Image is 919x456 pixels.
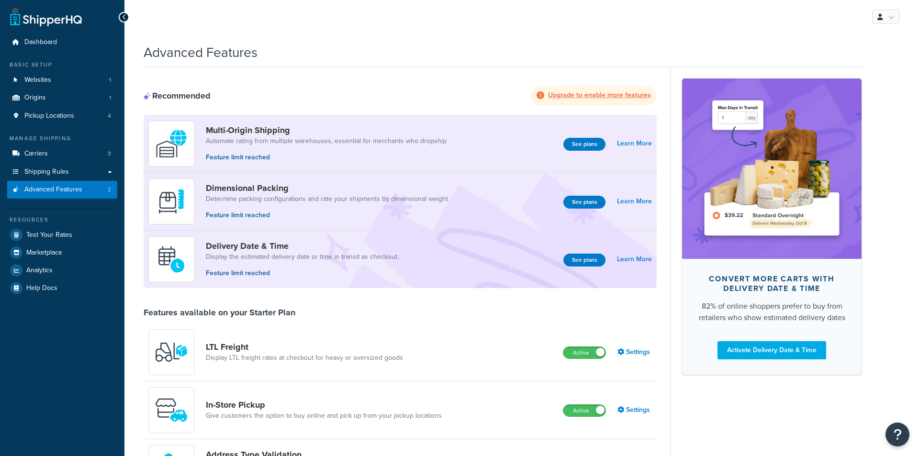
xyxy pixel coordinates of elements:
[696,93,847,244] img: feature-image-ddt-36eae7f7280da8017bfb280eaccd9c446f90b1fe08728e4019434db127062ab4.png
[24,94,46,102] span: Origins
[109,94,111,102] span: 1
[206,136,447,146] a: Automate rating from multiple warehouses, essential for merchants who dropship
[563,347,605,358] label: Active
[7,163,117,181] a: Shipping Rules
[7,33,117,51] a: Dashboard
[206,152,447,163] p: Feature limit reached
[155,185,188,218] img: DTVBYsAAAAAASUVORK5CYII=
[617,403,652,417] a: Settings
[7,145,117,163] li: Carriers
[206,210,448,221] p: Feature limit reached
[563,405,605,416] label: Active
[24,186,82,194] span: Advanced Features
[7,107,117,125] a: Pickup Locations4
[7,181,117,199] a: Advanced Features2
[548,90,651,100] strong: Upgrade to enable more features
[24,112,74,120] span: Pickup Locations
[563,138,605,151] a: See plans
[206,241,399,251] a: Delivery Date & Time
[7,181,117,199] li: Advanced Features
[7,226,117,244] a: Test Your Rates
[24,38,57,46] span: Dashboard
[144,307,295,318] div: Features available on your Starter Plan
[206,411,442,421] a: Give customers the option to buy online and pick up from your pickup locations
[206,268,399,278] p: Feature limit reached
[206,252,399,262] a: Display the estimated delivery date or time in transit as checkout.
[617,345,652,359] a: Settings
[697,274,846,293] div: Convert more carts with delivery date & time
[206,400,442,410] a: In-Store Pickup
[206,342,403,352] a: LTL Freight
[617,195,652,208] a: Learn More
[885,423,909,446] button: Open Resource Center
[24,168,69,176] span: Shipping Rules
[563,254,605,267] a: See plans
[7,107,117,125] li: Pickup Locations
[206,194,448,204] a: Determine packing configurations and rate your shipments by dimensional weight
[697,300,846,323] div: 82% of online shoppers prefer to buy from retailers who show estimated delivery dates
[7,216,117,224] div: Resources
[206,353,403,363] a: Display LTL freight rates at checkout for heavy or oversized goods
[7,71,117,89] li: Websites
[26,249,62,257] span: Marketplace
[155,393,188,427] img: wfgcfpwTIucLEAAAAASUVORK5CYII=
[7,244,117,261] a: Marketplace
[7,89,117,107] a: Origins1
[26,284,57,292] span: Help Docs
[155,335,188,369] img: y79ZsPf0fXUFUhFXDzUgf+ktZg5F2+ohG75+v3d2s1D9TjoU8PiyCIluIjV41seZevKCRuEjTPPOKHJsQcmKCXGdfprl3L4q7...
[206,125,447,135] a: Multi-Origin Shipping
[7,61,117,69] div: Basic Setup
[617,253,652,266] a: Learn More
[617,137,652,150] a: Learn More
[7,134,117,143] div: Manage Shipping
[206,183,448,193] a: Dimensional Packing
[7,262,117,279] a: Analytics
[7,89,117,107] li: Origins
[26,267,53,275] span: Analytics
[144,43,258,62] h1: Advanced Features
[24,76,51,84] span: Websites
[155,243,188,276] img: gfkeb5ejjkALwAAAABJRU5ErkJggg==
[109,76,111,84] span: 1
[108,150,111,158] span: 3
[26,231,72,239] span: Test Your Rates
[108,186,111,194] span: 2
[108,112,111,120] span: 4
[24,150,48,158] span: Carriers
[155,127,188,160] img: WatD5o0RtDAAAAAElFTkSuQmCC
[7,145,117,163] a: Carriers3
[144,90,211,101] div: Recommended
[7,279,117,297] a: Help Docs
[7,71,117,89] a: Websites1
[563,196,605,209] a: See plans
[717,341,826,359] a: Activate Delivery Date & Time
